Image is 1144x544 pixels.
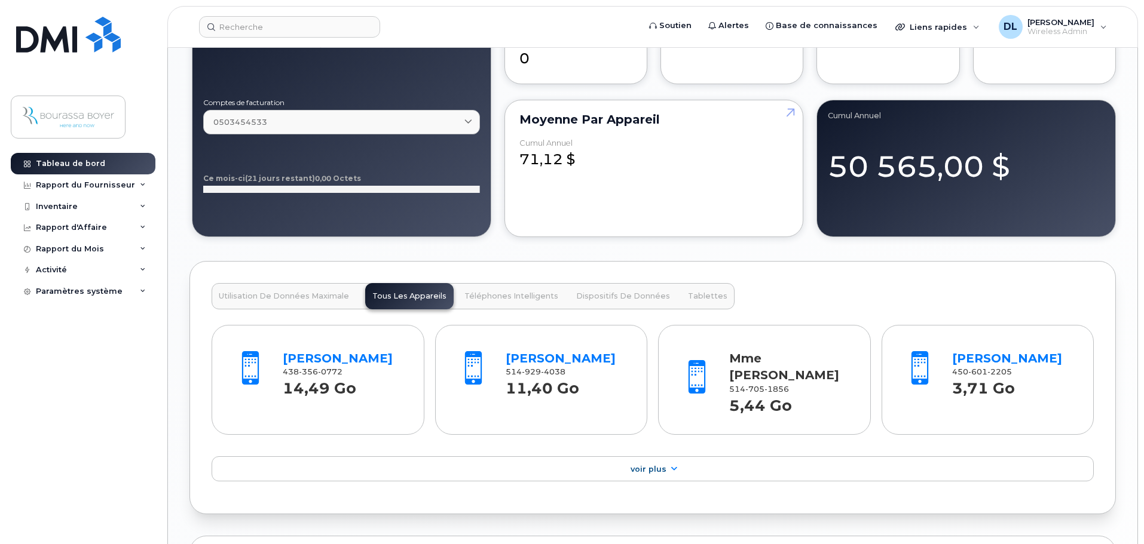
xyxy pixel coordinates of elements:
[219,291,349,301] span: Utilisation de Données Maximale
[203,174,245,183] tspan: Ce mois-ci
[212,456,1094,481] a: Voir Plus
[203,99,480,106] label: Comptes de facturation
[506,351,616,365] a: [PERSON_NAME]
[1027,17,1094,27] span: [PERSON_NAME]
[283,351,393,365] a: [PERSON_NAME]
[464,291,558,301] span: Téléphones Intelligents
[729,351,839,383] a: Mme [PERSON_NAME]
[299,367,318,376] span: 356
[519,139,573,147] div: Cumul Annuel
[700,14,757,38] a: Alertes
[987,367,1012,376] span: 2205
[828,111,1105,121] div: Cumul Annuel
[541,367,565,376] span: 4038
[283,367,342,376] span: 438
[688,291,727,301] span: Tablettes
[506,373,579,397] strong: 11,40 Go
[952,373,1015,397] strong: 3,71 Go
[745,385,764,394] span: 705
[576,291,670,301] span: Dispositifs de Données
[764,385,789,394] span: 1856
[519,38,632,69] div: 0
[828,135,1105,187] div: 50 565,00 $
[283,373,356,397] strong: 14,49 Go
[569,283,677,309] button: Dispositifs de Données
[1004,20,1017,34] span: DL
[318,367,342,376] span: 0772
[519,139,789,170] div: 71,12 $
[519,115,789,124] div: Moyenne par Appareil
[952,367,1012,376] span: 450
[199,16,380,38] input: Recherche
[718,20,749,32] span: Alertes
[910,22,967,32] span: Liens rapides
[522,367,541,376] span: 929
[729,390,792,414] strong: 5,44 Go
[1027,27,1094,36] span: Wireless Admin
[968,367,987,376] span: 601
[681,283,735,309] button: Tablettes
[659,20,692,32] span: Soutien
[631,465,666,474] span: Voir Plus
[506,367,565,376] span: 514
[757,14,886,38] a: Base de connaissances
[641,14,700,38] a: Soutien
[213,116,267,128] span: 0503454533
[952,351,1062,365] a: [PERSON_NAME]
[729,385,789,394] span: 514
[457,283,565,309] button: Téléphones Intelligents
[212,283,356,309] button: Utilisation de Données Maximale
[776,20,877,32] span: Base de connaissances
[990,15,1115,39] div: Domnique Lefort
[315,174,361,183] tspan: 0,00 Octets
[203,110,480,134] a: 0503454533
[887,15,988,39] div: Liens rapides
[245,174,315,183] tspan: (21 jours restant)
